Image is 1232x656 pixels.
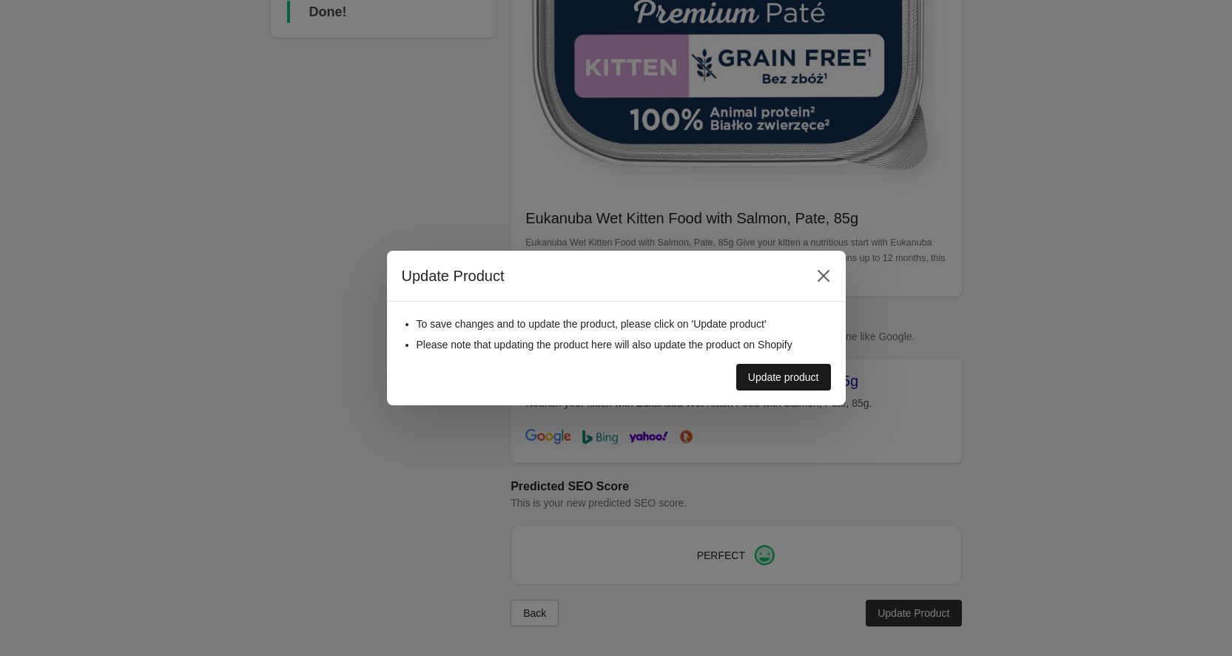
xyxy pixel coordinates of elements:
[736,364,831,390] button: Update product
[810,263,837,289] button: Close
[748,371,819,383] div: Update product
[402,266,795,286] h2: Update Product
[417,317,831,331] li: To save changes and to update the product, please click on 'Update product'
[417,337,831,352] li: Please note that updating the product here will also update the product on Shopify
